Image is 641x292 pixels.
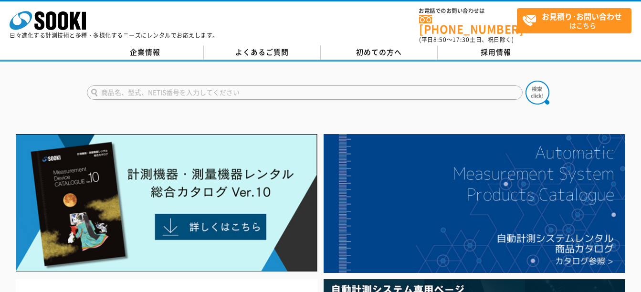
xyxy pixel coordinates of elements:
[522,9,631,32] span: はこちら
[87,45,204,60] a: 企業情報
[433,35,447,44] span: 8:50
[356,47,402,57] span: 初めての方へ
[452,35,470,44] span: 17:30
[321,45,438,60] a: 初めての方へ
[16,134,317,272] img: Catalog Ver10
[204,45,321,60] a: よくあるご質問
[517,8,631,33] a: お見積り･お問い合わせはこちら
[324,134,625,273] img: 自動計測システムカタログ
[542,10,622,22] strong: お見積り･お問い合わせ
[525,81,549,104] img: btn_search.png
[419,15,517,34] a: [PHONE_NUMBER]
[438,45,555,60] a: 採用情報
[10,32,219,38] p: 日々進化する計測技術と多種・多様化するニーズにレンタルでお応えします。
[419,35,514,44] span: (平日 ～ 土日、祝日除く)
[419,8,517,14] span: お電話でのお問い合わせは
[87,85,523,100] input: 商品名、型式、NETIS番号を入力してください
